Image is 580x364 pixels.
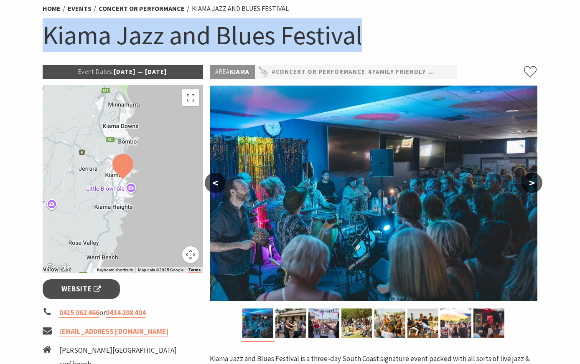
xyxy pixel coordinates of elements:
a: [EMAIL_ADDRESS][DOMAIN_NAME] [59,327,168,336]
a: #Concert or Performance [272,67,365,77]
a: #Festivals [429,67,467,77]
img: Dancing in the Street [407,308,438,338]
a: Open this area in Google Maps (opens a new window) [45,262,72,273]
span: Event Dates: [78,68,114,76]
img: where the whole town becomes a venue [473,308,504,338]
a: #Family Friendly [368,67,426,77]
li: Kiama Jazz and Blues Festival [192,3,289,14]
img: All welcome at Fillmore's [440,308,471,338]
button: < [205,173,226,193]
h1: Kiama Jazz and Blues Festival [43,18,537,52]
a: Home [43,4,61,13]
li: or [43,307,203,318]
span: Area [215,68,230,76]
span: Map data ©2025 Google [138,268,183,272]
a: 0434 208 404 [106,308,146,318]
button: Toggle fullscreen view [182,89,199,106]
li: [PERSON_NAME][GEOGRAPHIC_DATA] [59,345,177,356]
a: Events [68,4,92,13]
p: Kiama [210,65,255,79]
img: Park Party [341,308,372,338]
img: Blues Blues Blues at the local surf club [308,308,339,338]
button: Keyboard shortcuts [97,267,133,273]
img: Kiama Bowling Club [210,86,537,301]
img: Crowds [374,308,405,338]
img: yay [275,308,306,338]
p: [DATE] — [DATE] [43,65,203,79]
a: Website [43,279,120,299]
a: Concert or Performance [99,4,185,13]
button: Map camera controls [182,246,199,263]
a: 0415 062 466 [59,308,99,318]
img: Kiama Bowling Club [242,308,273,338]
span: Website [61,283,102,295]
a: Terms (opens in new tab) [188,268,201,273]
button: > [521,173,542,193]
img: Google [45,262,72,273]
